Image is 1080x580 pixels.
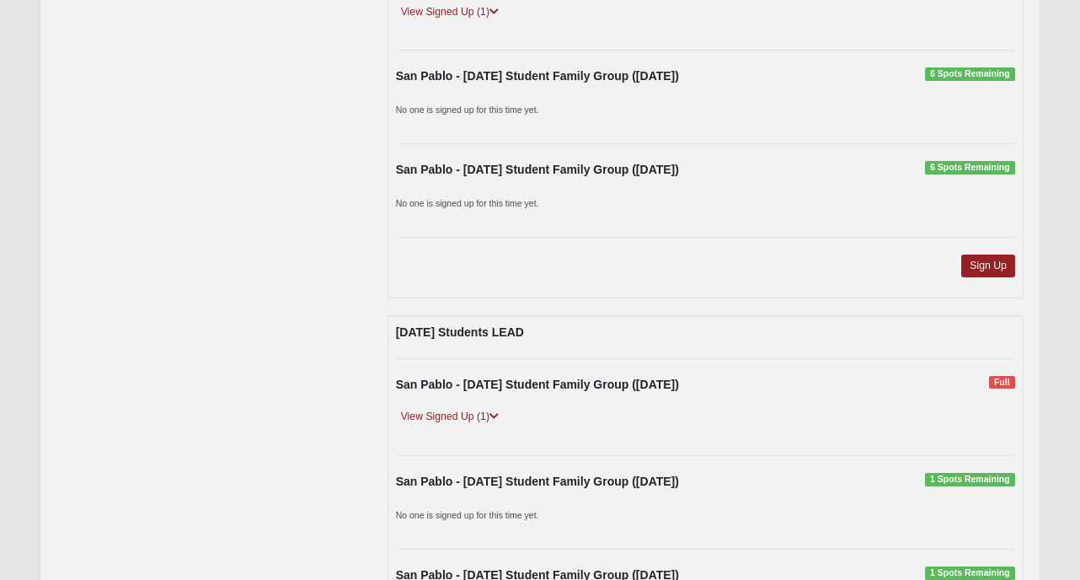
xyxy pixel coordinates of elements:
strong: San Pablo - [DATE] Student Family Group ([DATE]) [396,378,679,391]
strong: San Pablo - [DATE] Student Family Group ([DATE]) [396,163,679,176]
small: No one is signed up for this time yet. [396,510,539,520]
small: No one is signed up for this time yet. [396,105,539,115]
a: Sign Up [961,255,1015,277]
small: No one is signed up for this time yet. [396,198,539,208]
span: 1 Spots Remaining [925,567,1015,580]
strong: San Pablo - [DATE] Student Family Group ([DATE]) [396,475,679,488]
strong: San Pablo - [DATE] Student Family Group ([DATE]) [396,69,679,83]
span: 6 Spots Remaining [925,67,1015,81]
a: View Signed Up (1) [396,3,504,21]
span: 6 Spots Remaining [925,161,1015,175]
strong: [DATE] Students LEAD [396,325,524,339]
a: View Signed Up (1) [396,408,504,426]
span: Full [989,376,1015,389]
span: 1 Spots Remaining [925,473,1015,486]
